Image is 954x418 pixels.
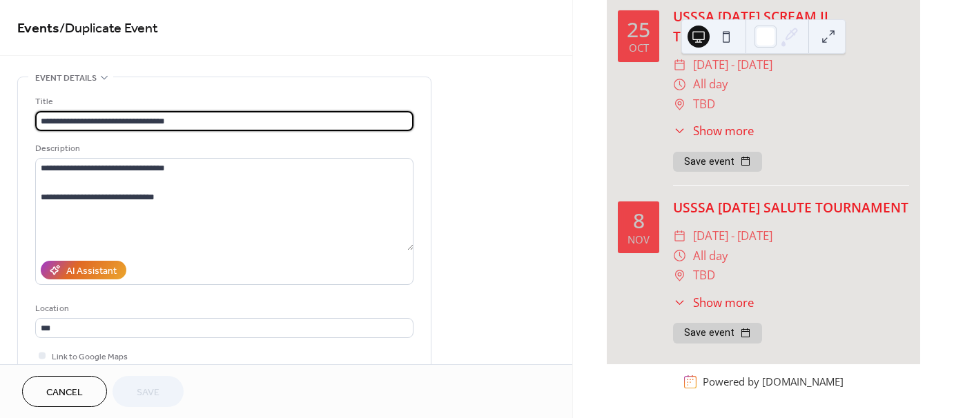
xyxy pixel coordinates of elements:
[693,226,772,246] span: [DATE] - [DATE]
[629,43,649,53] div: Oct
[693,266,715,286] span: TBD
[693,74,728,94] span: All day
[673,198,909,218] div: USSSA [DATE] SALUTE TOURNAMENT
[673,74,686,94] div: ​
[673,55,686,75] div: ​
[673,266,686,286] div: ​
[673,246,686,266] div: ​
[35,71,97,86] span: Event details
[693,294,754,311] span: Show more
[673,94,686,115] div: ​
[35,94,411,109] div: Title
[673,122,754,139] button: ​Show more
[633,210,645,231] div: 8
[52,350,128,364] span: Link to Google Maps
[673,152,762,172] button: Save event
[673,7,909,47] div: USSSA [DATE] SCREAM II TOURNAMENT
[627,19,650,40] div: 25
[35,301,411,316] div: Location
[673,122,686,139] div: ​
[693,246,728,266] span: All day
[627,235,650,245] div: Nov
[673,294,754,311] button: ​Show more
[17,15,59,42] a: Events
[693,55,772,75] span: [DATE] - [DATE]
[22,376,107,407] button: Cancel
[673,294,686,311] div: ​
[762,375,844,388] a: [DOMAIN_NAME]
[35,141,411,156] div: Description
[693,94,715,115] span: TBD
[693,122,754,139] span: Show more
[703,375,844,388] div: Powered by
[673,323,762,344] button: Save event
[46,386,83,400] span: Cancel
[66,264,117,279] div: AI Assistant
[673,226,686,246] div: ​
[59,15,158,42] span: / Duplicate Event
[41,261,126,279] button: AI Assistant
